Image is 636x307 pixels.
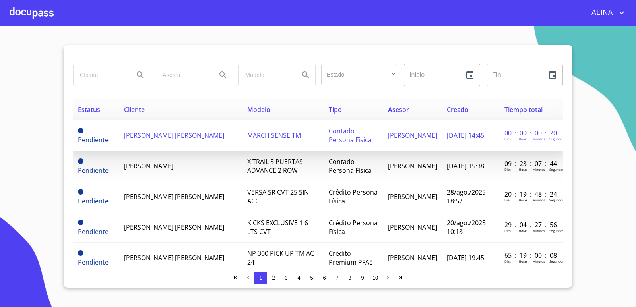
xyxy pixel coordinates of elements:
span: 10 [372,275,378,281]
span: [DATE] 14:45 [447,131,484,140]
span: Crédito Persona Física [329,188,378,205]
span: 2 [272,275,275,281]
p: Segundos [549,137,564,141]
span: 1 [259,275,262,281]
span: Pendiente [78,189,83,195]
p: Minutos [533,137,545,141]
span: X TRAIL 5 PUERTAS ADVANCE 2 ROW [247,157,303,175]
span: Estatus [78,105,100,114]
span: KICKS EXCLUSIVE 1 6 LTS CVT [247,218,308,236]
span: 3 [285,275,287,281]
p: Dias [504,228,511,233]
span: ALINA [586,6,617,19]
span: 20/ago./2025 10:18 [447,218,486,236]
span: Modelo [247,105,270,114]
p: 00 : 00 : 00 : 20 [504,129,558,137]
p: Segundos [549,167,564,172]
p: 65 : 19 : 00 : 08 [504,251,558,260]
button: Search [213,66,233,85]
span: [PERSON_NAME] [PERSON_NAME] [124,223,224,232]
span: Creado [447,105,469,114]
button: 2 [267,272,280,284]
span: [PERSON_NAME] [388,223,437,232]
p: Minutos [533,259,545,263]
button: Search [131,66,150,85]
button: 1 [254,272,267,284]
span: [DATE] 15:38 [447,162,484,170]
span: Crédito Persona Física [329,218,378,236]
span: 6 [323,275,326,281]
button: 4 [293,272,305,284]
span: MARCH SENSE TM [247,131,301,140]
span: [DATE] 19:45 [447,253,484,262]
span: [PERSON_NAME] [388,253,437,262]
span: [PERSON_NAME] [PERSON_NAME] [124,131,224,140]
p: 09 : 23 : 07 : 44 [504,159,558,168]
p: Segundos [549,198,564,202]
span: [PERSON_NAME] [PERSON_NAME] [124,192,224,201]
span: Pendiente [78,197,109,205]
input: search [239,64,293,86]
p: Horas [519,167,527,172]
p: Horas [519,198,527,202]
span: VERSA SR CVT 25 SIN ACC [247,188,309,205]
button: 8 [343,272,356,284]
span: Pendiente [78,158,83,164]
p: Dias [504,167,511,172]
input: search [74,64,128,86]
div: ​ [321,64,397,85]
span: Tipo [329,105,342,114]
p: Dias [504,137,511,141]
span: 9 [361,275,364,281]
span: 4 [297,275,300,281]
span: Pendiente [78,227,109,236]
span: 7 [335,275,338,281]
span: [PERSON_NAME] [388,162,437,170]
p: Horas [519,137,527,141]
span: Pendiente [78,220,83,225]
span: [PERSON_NAME] [PERSON_NAME] [124,253,224,262]
p: Segundos [549,259,564,263]
span: 8 [348,275,351,281]
span: Contado Persona Física [329,157,372,175]
button: 9 [356,272,369,284]
button: Search [296,66,315,85]
p: 29 : 04 : 27 : 56 [504,220,558,229]
button: account of current user [586,6,626,19]
span: Pendiente [78,250,83,256]
p: Dias [504,259,511,263]
p: Segundos [549,228,564,233]
p: Minutos [533,228,545,233]
span: [PERSON_NAME] [388,131,437,140]
p: Minutos [533,167,545,172]
p: 20 : 19 : 48 : 24 [504,190,558,199]
span: Cliente [124,105,145,114]
span: Tiempo total [504,105,543,114]
span: Crédito Premium PFAE [329,249,373,266]
span: [PERSON_NAME] [388,192,437,201]
span: 28/ago./2025 18:57 [447,188,486,205]
p: Dias [504,198,511,202]
span: 5 [310,275,313,281]
button: 3 [280,272,293,284]
span: Asesor [388,105,409,114]
button: 10 [369,272,382,284]
input: search [156,64,210,86]
button: 6 [318,272,331,284]
span: Pendiente [78,258,109,266]
span: Contado Persona Física [329,127,372,144]
span: Pendiente [78,135,109,144]
span: NP 300 PICK UP TM AC 24 [247,249,314,266]
p: Horas [519,228,527,233]
span: [PERSON_NAME] [124,162,173,170]
p: Minutos [533,198,545,202]
span: Pendiente [78,166,109,175]
button: 5 [305,272,318,284]
button: 7 [331,272,343,284]
p: Horas [519,259,527,263]
span: Pendiente [78,128,83,133]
